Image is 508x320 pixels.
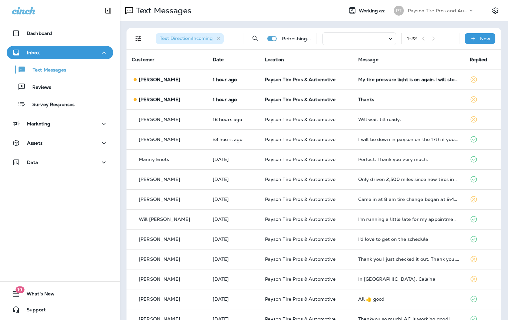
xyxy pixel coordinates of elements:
p: Sep 11, 2025 02:39 PM [213,117,254,122]
p: [PERSON_NAME] [139,137,180,142]
button: Survey Responses [7,97,113,111]
p: Inbox [27,50,40,55]
button: Reviews [7,80,113,94]
span: What's New [20,291,55,299]
p: [PERSON_NAME] [139,117,180,122]
p: Assets [27,140,43,146]
button: Assets [7,136,113,150]
span: Payson Tire Pros & Automotive [265,216,336,222]
p: Sep 9, 2025 02:56 PM [213,256,254,262]
p: Sep 10, 2025 07:16 PM [213,197,254,202]
p: [PERSON_NAME] [139,237,180,242]
div: PT [394,6,404,16]
span: Payson Tire Pros & Automotive [265,96,336,102]
p: Payson Tire Pros and Automotive [408,8,468,13]
button: Support [7,303,113,316]
div: Only driven 2,500 miles since new tires installed [358,177,459,182]
p: Data [27,160,38,165]
p: [PERSON_NAME] [139,256,180,262]
p: Marketing [27,121,50,126]
div: Will wait till ready. [358,117,459,122]
span: Text Direction : Incoming [160,35,213,41]
span: Payson Tire Pros & Automotive [265,256,336,262]
span: Payson Tire Pros & Automotive [265,276,336,282]
span: 19 [15,286,24,293]
button: Marketing [7,117,113,130]
p: Reviews [26,84,51,91]
div: Thank you I just checked it out. Thank you. I will come to you guys when it's time for those back... [358,256,459,262]
p: Text Messages [133,6,191,16]
p: Sep 10, 2025 10:52 AM [213,217,254,222]
p: Manny Enets [139,157,169,162]
span: Payson Tire Pros & Automotive [265,236,336,242]
p: [PERSON_NAME] [139,177,180,182]
div: All 👍 good [358,296,459,302]
span: Payson Tire Pros & Automotive [265,176,336,182]
div: Text Direction:Incoming [156,33,224,44]
p: Refreshing... [282,36,311,41]
p: Sep 11, 2025 08:45 AM [213,157,254,162]
p: Will [PERSON_NAME] [139,217,190,222]
span: Message [358,57,379,63]
span: Payson Tire Pros & Automotive [265,196,336,202]
button: Settings [489,5,501,17]
p: Sep 12, 2025 08:26 AM [213,77,254,82]
p: [PERSON_NAME] [139,77,180,82]
p: [PERSON_NAME] [139,197,180,202]
button: Dashboard [7,27,113,40]
button: Filters [132,32,145,45]
span: Payson Tire Pros & Automotive [265,296,336,302]
p: Dashboard [27,31,52,36]
span: Replied [470,57,487,63]
button: 19What's New [7,287,113,300]
p: New [480,36,490,41]
div: I'd love to get on the schedule [358,237,459,242]
p: [PERSON_NAME] [139,296,180,302]
div: 1 - 22 [407,36,417,41]
p: Sep 10, 2025 08:20 AM [213,237,254,242]
p: Sep 9, 2025 08:38 AM [213,276,254,282]
div: Came in at 8 am tire change began at 9:45 am Was quoted $279 for the 4 tire replacement the new t... [358,197,459,202]
p: [PERSON_NAME] [139,97,180,102]
button: Text Messages [7,63,113,77]
span: Customer [132,57,154,63]
span: Payson Tire Pros & Automotive [265,77,336,82]
p: Sep 12, 2025 08:23 AM [213,97,254,102]
span: Support [20,307,46,315]
span: Working as: [359,8,387,14]
span: Payson Tire Pros & Automotive [265,136,336,142]
div: I'm running a little late for my appointment, I should be there about 10 minutes after 11 [358,217,459,222]
p: [PERSON_NAME] [139,276,180,282]
p: Sep 9, 2025 08:38 AM [213,296,254,302]
p: Sep 11, 2025 08:26 AM [213,177,254,182]
p: Sep 11, 2025 09:31 AM [213,137,254,142]
div: Thanks [358,97,459,102]
div: Perfect. Thank you very much. [358,157,459,162]
div: My tire pressure light is on again.I will stop by. [358,77,459,82]
span: Payson Tire Pros & Automotive [265,116,336,122]
button: Data [7,156,113,169]
p: Text Messages [26,67,66,74]
button: Inbox [7,46,113,59]
span: Date [213,57,224,63]
div: I will be down in payson on the 17th if you have anything available around 4pm that day [358,137,459,142]
span: Payson Tire Pros & Automotive [265,156,336,162]
button: Collapse Sidebar [99,4,118,17]
button: Search Messages [249,32,262,45]
div: In Payson. Calaina [358,276,459,282]
p: Survey Responses [26,102,75,108]
span: Location [265,57,284,63]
